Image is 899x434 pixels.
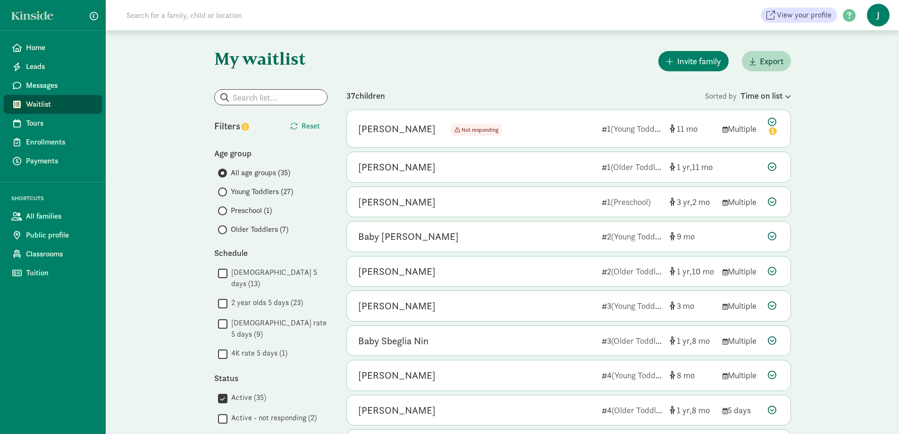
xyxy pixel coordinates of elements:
a: Waitlist [4,95,102,114]
label: Active - not responding (2) [227,412,317,424]
div: Multiple [723,122,760,135]
div: [object Object] [670,196,715,208]
a: Leads [4,57,102,76]
div: Ada Bunger [358,298,436,314]
span: 8 [692,335,710,346]
span: (Young Toddlers) [611,300,671,311]
span: Not responding [451,124,502,136]
h1: My waitlist [214,49,328,68]
div: Time on list [740,89,791,102]
div: 3 [602,299,662,312]
label: [DEMOGRAPHIC_DATA] 5 days (13) [227,267,328,289]
span: 1 [677,266,692,277]
span: (Preschool) [611,196,651,207]
span: 10 [692,266,714,277]
span: Classrooms [26,248,94,260]
div: [object Object] [670,404,715,417]
button: Invite family [658,51,729,71]
span: 1 [677,162,692,172]
div: Hugh Katsandonis [358,195,436,210]
div: Oscar O’Connor [358,264,436,279]
span: 1 [677,335,692,346]
span: (Older Toddlers) [611,162,669,172]
div: Schedule [214,247,328,259]
span: Payments [26,155,94,167]
div: Multiple [723,369,760,382]
button: Export [742,51,791,71]
a: View your profile [761,8,837,23]
span: 3 [677,196,692,207]
span: (Older Toddlers) [611,266,669,277]
div: Otto Huber [358,121,436,136]
div: 1 [602,196,662,208]
div: Baby Sbeglia Nin [358,333,428,349]
div: Sorted by [705,89,791,102]
span: (Young Toddlers) [611,123,670,134]
div: 37 children [346,89,705,102]
a: Enrollments [4,133,102,152]
span: 2 [692,196,710,207]
span: 8 [677,370,695,381]
a: Home [4,38,102,57]
span: 3 [677,300,694,311]
div: Multiple [723,265,760,278]
iframe: Chat Widget [852,389,899,434]
div: [object Object] [670,161,715,173]
a: Public profile [4,226,102,245]
div: 1 [602,122,662,135]
button: Reset [283,117,328,136]
span: Tuition [26,267,94,279]
span: Home [26,42,94,53]
div: 5 days [723,404,760,417]
div: Baby Peplinski [358,229,459,244]
span: 1 [677,405,692,416]
span: 9 [677,231,695,242]
div: [object Object] [670,299,715,312]
input: Search for a family, child or location [121,6,386,25]
div: [object Object] [670,265,715,278]
a: Payments [4,152,102,170]
div: 4 [602,369,662,382]
span: Export [760,55,783,68]
span: Young Toddlers (27) [231,186,293,197]
span: Older Toddlers (7) [231,224,288,235]
span: (Young Toddlers) [612,370,671,381]
span: 8 [692,405,710,416]
span: 11 [677,123,697,134]
span: Tours [26,118,94,129]
span: (Older Toddlers) [611,335,669,346]
span: All families [26,211,94,222]
span: 11 [692,162,713,172]
div: Ezekiel Hune-Moss [358,403,436,418]
span: (Young Toddlers) [611,231,671,242]
div: Filters [214,119,271,133]
span: Public profile [26,230,94,241]
span: (Older Toddlers) [612,405,670,416]
span: Invite family [677,55,721,68]
div: Multiple [723,299,760,312]
span: All age groups (35) [231,167,290,179]
span: Leads [26,61,94,72]
label: 4K rate 5 days (1) [227,348,287,359]
div: 2 [602,265,662,278]
div: Multiple [723,196,760,208]
input: Search list... [215,90,327,105]
div: Multiple [723,334,760,347]
span: J [867,4,890,26]
div: Olin Dunn [358,368,436,383]
div: 2 [602,230,662,243]
a: Tuition [4,264,102,282]
span: Not responding [462,126,498,134]
span: Preschool (1) [231,205,272,216]
div: 3 [602,334,662,347]
span: Messages [26,80,94,91]
div: [object Object] [670,122,715,135]
label: [DEMOGRAPHIC_DATA] rate 5 days (9) [227,317,328,340]
span: Reset [302,120,320,132]
a: Classrooms [4,245,102,264]
span: Waitlist [26,99,94,110]
div: Status [214,372,328,384]
div: [object Object] [670,334,715,347]
div: 4 [602,404,662,417]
